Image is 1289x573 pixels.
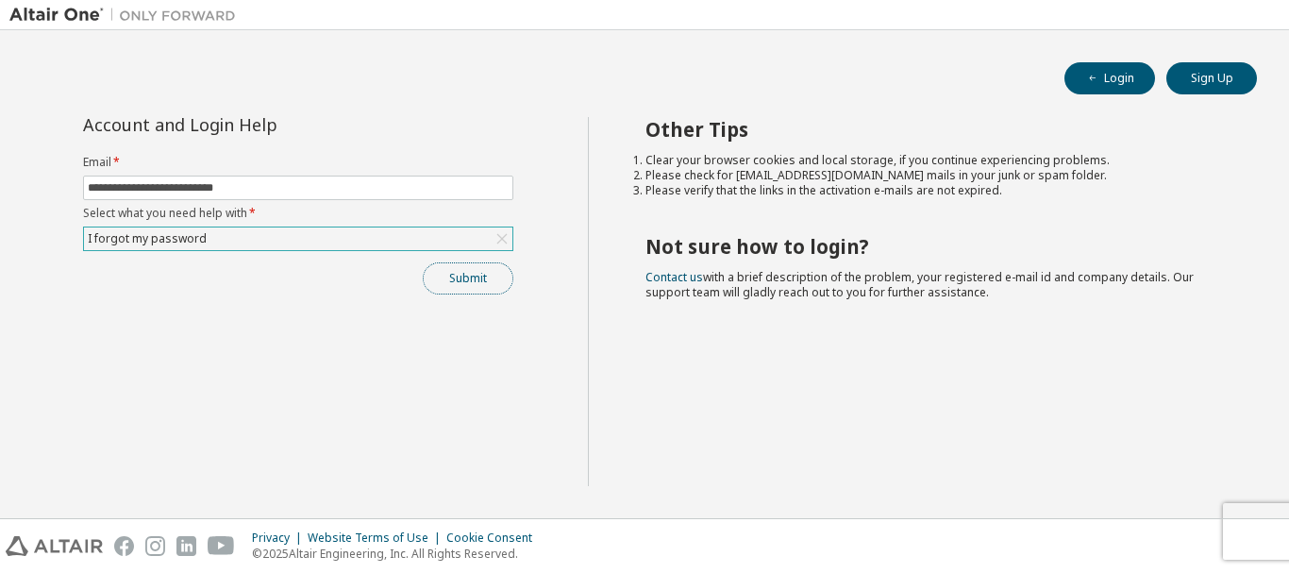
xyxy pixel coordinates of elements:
div: Website Terms of Use [308,531,446,546]
div: Account and Login Help [83,117,427,132]
div: I forgot my password [85,228,209,249]
p: © 2025 Altair Engineering, Inc. All Rights Reserved. [252,546,544,562]
label: Select what you need help with [83,206,513,221]
img: facebook.svg [114,536,134,556]
img: youtube.svg [208,536,235,556]
h2: Not sure how to login? [645,234,1224,259]
button: Login [1064,62,1155,94]
button: Sign Up [1166,62,1257,94]
span: with a brief description of the problem, your registered e-mail id and company details. Our suppo... [645,269,1194,300]
img: Altair One [9,6,245,25]
label: Email [83,155,513,170]
li: Please verify that the links in the activation e-mails are not expired. [645,183,1224,198]
div: Privacy [252,531,308,546]
div: Cookie Consent [446,531,544,546]
h2: Other Tips [645,117,1224,142]
button: Submit [423,262,513,295]
img: altair_logo.svg [6,536,103,556]
img: instagram.svg [145,536,165,556]
img: linkedin.svg [176,536,196,556]
li: Please check for [EMAIL_ADDRESS][DOMAIN_NAME] mails in your junk or spam folder. [645,168,1224,183]
a: Contact us [645,269,703,285]
div: I forgot my password [84,228,512,250]
li: Clear your browser cookies and local storage, if you continue experiencing problems. [645,153,1224,168]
